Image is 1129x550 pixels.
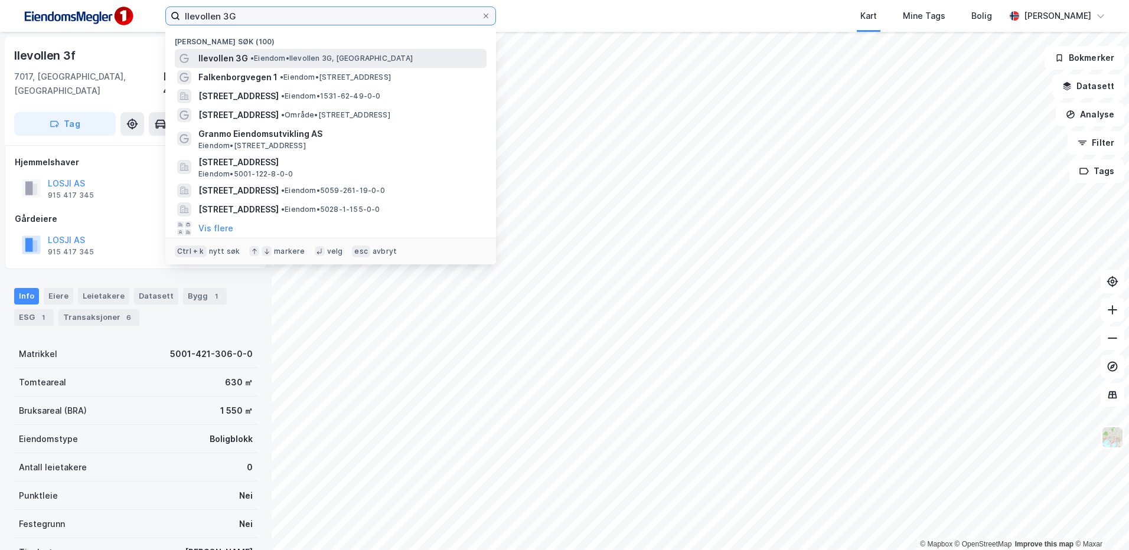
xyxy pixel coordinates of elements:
button: Vis flere [198,221,233,235]
a: Mapbox [920,540,952,548]
span: [STREET_ADDRESS] [198,155,482,169]
div: 915 417 345 [48,247,94,257]
span: Granmo Eiendomsutvikling AS [198,127,482,141]
span: Eiendom • 1531-62-49-0-0 [281,91,381,101]
a: OpenStreetMap [955,540,1012,548]
div: Mine Tags [903,9,945,23]
div: Nei [239,517,253,531]
iframe: Chat Widget [1070,493,1129,550]
span: Område • [STREET_ADDRESS] [281,110,390,120]
span: Eiendom • [STREET_ADDRESS] [198,141,306,150]
div: velg [327,247,343,256]
span: Falkenborgvegen 1 [198,70,278,84]
div: 1 [210,290,222,302]
span: • [250,54,254,63]
span: Eiendom • 5028-1-155-0-0 [281,205,380,214]
div: [PERSON_NAME] [1024,9,1091,23]
div: Nei [239,489,253,503]
button: Analyse [1056,103,1124,126]
div: Bygg [183,288,227,305]
div: Transaksjoner [58,309,139,326]
button: Bokmerker [1045,46,1124,70]
div: Ctrl + k [175,245,207,257]
span: • [281,205,285,214]
span: Eiendom • 5001-122-8-0-0 [198,169,293,179]
div: 0 [247,460,253,474]
div: Datasett [134,288,178,305]
div: Eiere [44,288,73,305]
button: Tag [14,112,116,136]
div: markere [274,247,305,256]
div: Eiendomstype [19,432,78,446]
div: Leietakere [78,288,129,305]
span: • [280,73,283,81]
div: 1 [37,312,49,323]
div: Kontrollprogram for chat [1070,493,1129,550]
div: Festegrunn [19,517,65,531]
input: Søk på adresse, matrikkel, gårdeiere, leietakere eller personer [180,7,481,25]
div: Gårdeiere [15,212,257,226]
div: Matrikkel [19,347,57,361]
button: Tags [1069,159,1124,183]
div: Bolig [971,9,992,23]
div: Kart [860,9,877,23]
div: [GEOGRAPHIC_DATA], 421/306 [163,70,257,98]
a: Improve this map [1015,540,1073,548]
div: esc [352,245,370,257]
div: Tomteareal [19,375,66,389]
span: [STREET_ADDRESS] [198,184,279,198]
span: Eiendom • Ilevollen 3G, [GEOGRAPHIC_DATA] [250,54,413,63]
div: Info [14,288,39,305]
div: Hjemmelshaver [15,155,257,169]
span: • [281,186,285,195]
div: avbryt [373,247,397,256]
img: Z [1101,426,1124,448]
div: ESG [14,309,54,326]
div: Boligblokk [210,432,253,446]
span: Ilevollen 3G [198,51,248,66]
span: Eiendom • [STREET_ADDRESS] [280,73,391,82]
div: 6 [123,312,135,323]
div: nytt søk [209,247,240,256]
div: 915 417 345 [48,191,94,200]
div: 5001-421-306-0-0 [170,347,253,361]
span: • [281,91,285,100]
button: Filter [1068,131,1124,155]
div: Bruksareal (BRA) [19,404,87,418]
div: 1 550 ㎡ [220,404,253,418]
div: Antall leietakere [19,460,87,474]
span: [STREET_ADDRESS] [198,202,279,217]
div: 630 ㎡ [225,375,253,389]
div: Ilevollen 3f [14,46,78,65]
span: [STREET_ADDRESS] [198,89,279,103]
button: Datasett [1052,74,1124,98]
span: [STREET_ADDRESS] [198,108,279,122]
div: [PERSON_NAME] søk (100) [165,28,496,49]
span: Eiendom • 5059-261-19-0-0 [281,186,385,195]
div: 7017, [GEOGRAPHIC_DATA], [GEOGRAPHIC_DATA] [14,70,163,98]
span: • [281,110,285,119]
div: Punktleie [19,489,58,503]
img: F4PB6Px+NJ5v8B7XTbfpPpyloAAAAASUVORK5CYII= [19,3,137,30]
